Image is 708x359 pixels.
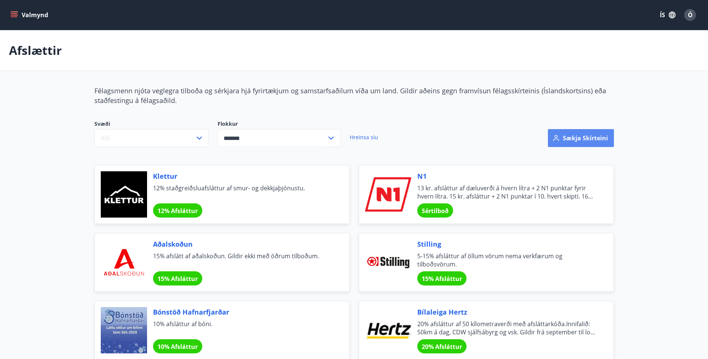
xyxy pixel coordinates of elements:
span: 5-15% afsláttur af öllum vörum nema verkfærum og tilboðsvörum. [417,252,596,268]
button: menu [9,8,51,22]
button: Ó [681,6,699,24]
span: 12% Afsláttur [157,207,198,215]
span: 13 kr. afsláttur af dæluverði á hvern lítra + 2 N1 punktar fyrir hvern lítra. 15 kr. afsláttur + ... [417,184,596,200]
span: Félagsmenn njóta veglegra tilboða og sérkjara hjá fyrirtækjum og samstarfsaðilum víða um land. Gi... [94,86,606,105]
span: 10% Afsláttur [157,343,198,351]
span: Ó [688,11,693,19]
button: Allt [94,129,209,147]
span: Svæði [94,120,209,129]
span: Stilling [417,239,596,249]
span: 15% afslátt af aðalskoðun. Gildir ekki með öðrum tilboðum. [153,252,331,268]
span: Allt [101,134,110,142]
span: Sértilboð [422,207,449,215]
span: 15% Afsláttur [422,275,462,283]
span: 20% Afsláttur [422,343,462,351]
p: Afslættir [9,42,62,59]
span: N1 [417,171,596,181]
span: Aðalskoðun [153,239,331,249]
span: Bónstöð Hafnarfjarðar [153,307,331,317]
span: 10% afsláttur af bóni. [153,320,331,336]
span: 15% Afsláttur [157,275,198,283]
span: Klettur [153,171,331,181]
span: 20% afsláttur af 50 kílometraverði með afsláttarkóða.Innifalið: 50km á dag, CDW sjálfsábyrg og vs... [417,320,596,336]
label: Flokkur [218,120,341,128]
button: ÍS [656,8,680,22]
a: Hreinsa síu [350,129,378,146]
span: 12% staðgreiðsluafsláttur af smur- og dekkjaþjónustu. [153,184,331,200]
span: Bílaleiga Hertz [417,307,596,317]
button: Sækja skírteini [548,129,614,147]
